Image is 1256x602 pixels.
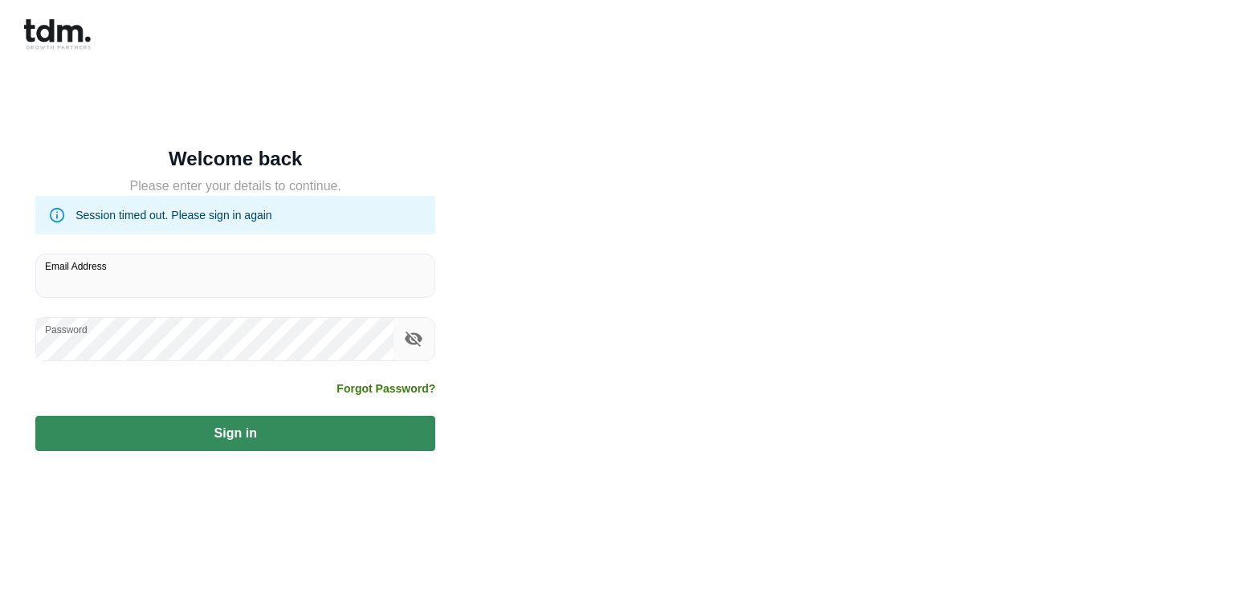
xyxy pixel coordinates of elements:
a: Forgot Password? [336,380,435,397]
h5: Welcome back [35,151,435,167]
label: Password [45,323,88,336]
button: toggle password visibility [400,325,427,352]
label: Email Address [45,259,107,273]
h5: Please enter your details to continue. [35,177,435,196]
button: Sign in [35,416,435,451]
div: Session timed out. Please sign in again [75,201,271,230]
